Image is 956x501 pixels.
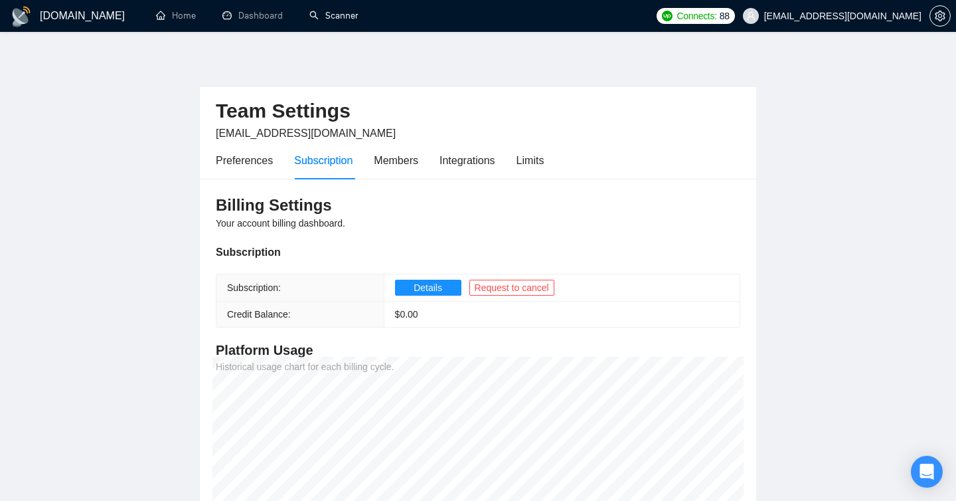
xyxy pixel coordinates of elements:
span: Request to cancel [475,280,549,295]
span: setting [930,11,950,21]
span: Credit Balance: [227,309,291,320]
a: homeHome [156,10,196,21]
a: setting [929,11,951,21]
a: searchScanner [309,10,358,21]
div: Subscription [216,244,740,260]
div: Subscription [294,152,353,169]
div: Preferences [216,152,273,169]
img: logo [11,6,32,27]
button: Details [395,280,461,296]
button: Request to cancel [469,280,554,296]
span: 88 [720,9,730,23]
div: Integrations [439,152,495,169]
img: upwork-logo.png [662,11,673,21]
span: user [746,11,756,21]
span: Your account billing dashboard. [216,218,345,229]
span: [EMAIL_ADDRESS][DOMAIN_NAME] [216,128,396,139]
span: Connects: [677,9,716,23]
span: Details [414,280,442,295]
span: Subscription: [227,282,281,293]
span: $ 0.00 [395,309,418,320]
h2: Team Settings [216,98,740,125]
h3: Billing Settings [216,195,740,216]
button: setting [929,5,951,27]
div: Limits [517,152,544,169]
div: Members [374,152,418,169]
div: Open Intercom Messenger [911,456,943,488]
a: dashboardDashboard [222,10,283,21]
h4: Platform Usage [216,341,740,359]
